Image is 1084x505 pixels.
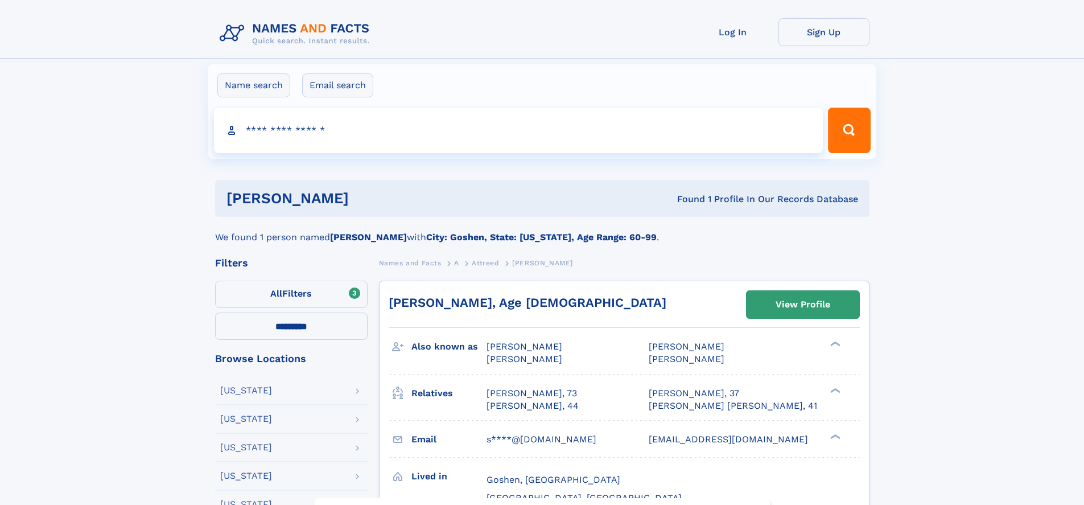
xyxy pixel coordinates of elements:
[747,291,859,318] a: View Profile
[215,217,869,244] div: We found 1 person named with .
[649,400,817,412] a: [PERSON_NAME] [PERSON_NAME], 41
[487,400,579,412] a: [PERSON_NAME], 44
[411,467,487,486] h3: Lived in
[220,386,272,395] div: [US_STATE]
[214,108,823,153] input: search input
[487,354,562,364] span: [PERSON_NAME]
[487,387,577,400] a: [PERSON_NAME], 73
[220,414,272,424] div: [US_STATE]
[215,18,379,49] img: Logo Names and Facts
[426,232,657,243] b: City: Goshen, State: [US_STATE], Age Range: 60-99
[217,73,290,97] label: Name search
[487,341,562,352] span: [PERSON_NAME]
[472,256,499,270] a: Attreed
[411,430,487,449] h3: Email
[827,433,841,440] div: ❯
[215,354,368,364] div: Browse Locations
[389,295,666,310] a: [PERSON_NAME], Age [DEMOGRAPHIC_DATA]
[454,259,459,267] span: A
[776,291,830,318] div: View Profile
[220,443,272,452] div: [US_STATE]
[330,232,407,243] b: [PERSON_NAME]
[411,384,487,403] h3: Relatives
[828,108,870,153] button: Search Button
[827,387,841,394] div: ❯
[512,259,573,267] span: [PERSON_NAME]
[270,288,282,299] span: All
[215,258,368,268] div: Filters
[220,471,272,481] div: [US_STATE]
[379,256,442,270] a: Names and Facts
[302,73,373,97] label: Email search
[649,387,739,400] a: [PERSON_NAME], 37
[472,259,499,267] span: Attreed
[687,18,778,46] a: Log In
[827,340,841,348] div: ❯
[411,337,487,356] h3: Also known as
[487,474,620,485] span: Goshen, [GEOGRAPHIC_DATA]
[778,18,869,46] a: Sign Up
[226,191,513,206] h1: [PERSON_NAME]
[649,354,724,364] span: [PERSON_NAME]
[487,492,682,503] span: [GEOGRAPHIC_DATA], [GEOGRAPHIC_DATA]
[649,434,808,445] span: [EMAIL_ADDRESS][DOMAIN_NAME]
[649,341,724,352] span: [PERSON_NAME]
[454,256,459,270] a: A
[513,193,858,206] div: Found 1 Profile In Our Records Database
[215,281,368,308] label: Filters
